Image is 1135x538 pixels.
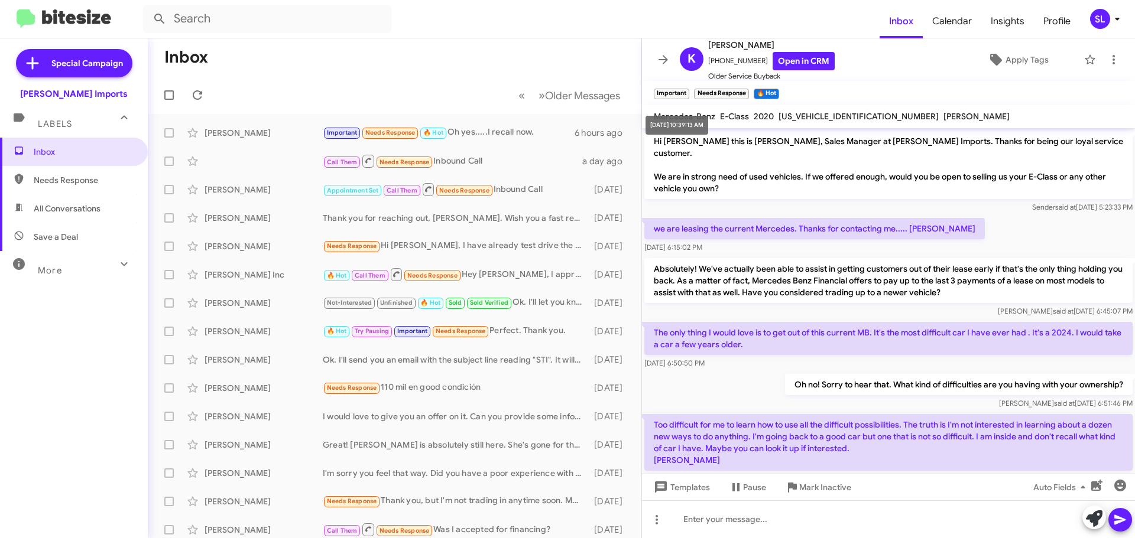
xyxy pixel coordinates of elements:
div: Ok. I'll let you know as soon as I get the responses from our lenders. We'll be in touch! [323,296,588,309]
span: » [539,88,545,103]
span: More [38,265,62,276]
span: Needs Response [327,497,377,505]
span: Insights [981,4,1034,38]
div: Thank you for reaching out, [PERSON_NAME]. Wish you a fast recovery and we will talk soon. [323,212,588,224]
span: Call Them [355,272,385,279]
nav: Page navigation example [512,83,627,107]
div: Oh yes.....I recall now. [323,126,575,139]
div: I would love to give you an offer on it. Can you provide some information on that vehicle for me?... [323,410,588,422]
span: E-Class [720,111,749,122]
span: Sold Verified [470,299,509,307]
a: Open in CRM [773,52,835,70]
div: [PERSON_NAME] [205,495,323,507]
a: Special Campaign [16,49,132,77]
div: [DATE] [588,269,632,281]
button: Templates [642,477,719,498]
button: SL [1080,9,1122,29]
span: Mark Inactive [799,477,851,498]
span: Older Service Buyback [708,70,835,82]
div: a day ago [582,155,632,167]
small: 🔥 Hot [754,89,779,99]
span: Needs Response [327,242,377,250]
div: [PERSON_NAME] [205,184,323,195]
span: [DATE] 6:50:50 PM [644,358,705,367]
span: Unfinished [380,299,413,307]
div: Great! [PERSON_NAME] is absolutely still here. She's gone for the evening but I'll have her reach... [323,439,588,451]
span: Call Them [327,158,358,166]
a: Calendar [923,4,981,38]
div: [DATE] [588,297,632,309]
div: [PERSON_NAME] [205,467,323,479]
div: SL [1090,9,1110,29]
span: [PERSON_NAME] [708,38,835,52]
p: we are leasing the current Mercedes. Thanks for contacting me..... [PERSON_NAME] [644,218,985,239]
div: [PERSON_NAME] Imports [20,88,128,100]
span: Call Them [327,527,358,534]
span: said at [1054,399,1075,407]
span: 2020 [754,111,774,122]
span: Apply Tags [1006,49,1049,70]
div: [DATE] [588,524,632,536]
span: Templates [651,477,710,498]
span: Labels [38,119,72,129]
span: Try Pausing [355,327,389,335]
span: Needs Response [365,129,416,136]
span: said at [1055,203,1076,211]
span: Needs Response [327,384,377,392]
div: [PERSON_NAME] [205,524,323,536]
div: Hi [PERSON_NAME], I have already test drive the car but nobody gave me the call for final papers ... [323,239,588,253]
span: Save a Deal [34,231,78,243]
span: « [518,88,525,103]
div: Hey [PERSON_NAME], I appreciate your time and follow up but at $21,000. I am going to pass. [323,267,588,282]
div: [DATE] 10:39:13 AM [646,116,708,135]
div: I'm sorry you feel that way. Did you have a poor experience with us last time? [323,467,588,479]
span: said at [1053,307,1074,315]
span: [PERSON_NAME] [DATE] 6:51:46 PM [999,399,1133,407]
span: Older Messages [545,89,620,102]
div: [DATE] [588,467,632,479]
div: [PERSON_NAME] Inc [205,269,323,281]
button: Auto Fields [1024,477,1100,498]
span: K [688,50,696,69]
button: Pause [719,477,776,498]
input: Search [143,5,391,33]
div: [DATE] [588,240,632,252]
div: [DATE] [588,382,632,394]
span: 🔥 Hot [327,272,347,279]
span: Needs Response [380,527,430,534]
div: Was I accepted for financing? [323,522,588,537]
div: [DATE] [588,439,632,451]
div: [PERSON_NAME] [205,297,323,309]
div: Ok. I'll send you an email with the subject line reading "STI". It will have a form attached that... [323,354,588,366]
div: [DATE] [588,325,632,337]
div: [PERSON_NAME] [205,439,323,451]
span: [PERSON_NAME] [943,111,1010,122]
div: [PERSON_NAME] [205,127,323,139]
div: [DATE] [588,495,632,507]
h1: Inbox [164,48,208,67]
button: Apply Tags [957,49,1078,70]
span: 🔥 Hot [420,299,440,307]
div: [PERSON_NAME] [205,212,323,224]
span: Needs Response [436,327,486,335]
span: [PERSON_NAME] [DATE] 6:45:07 PM [998,307,1133,315]
span: Call Them [387,187,417,194]
div: [DATE] [588,184,632,195]
a: Profile [1034,4,1080,38]
button: Next [531,83,627,107]
span: Pause [743,477,766,498]
a: Inbox [880,4,923,38]
span: [US_VEHICLE_IDENTIFICATION_NUMBER] [779,111,939,122]
span: Needs Response [34,174,134,186]
div: [PERSON_NAME] [205,325,323,337]
div: 110 mil en good condición [323,381,588,394]
p: Too difficult for me to learn how to use all the difficult possibilities. The truth is I'm not in... [644,414,1133,471]
button: Mark Inactive [776,477,861,498]
div: 6 hours ago [575,127,632,139]
div: [DATE] [588,410,632,422]
button: Previous [511,83,532,107]
div: [PERSON_NAME] [205,410,323,422]
div: Perfect. Thank you. [323,324,588,338]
